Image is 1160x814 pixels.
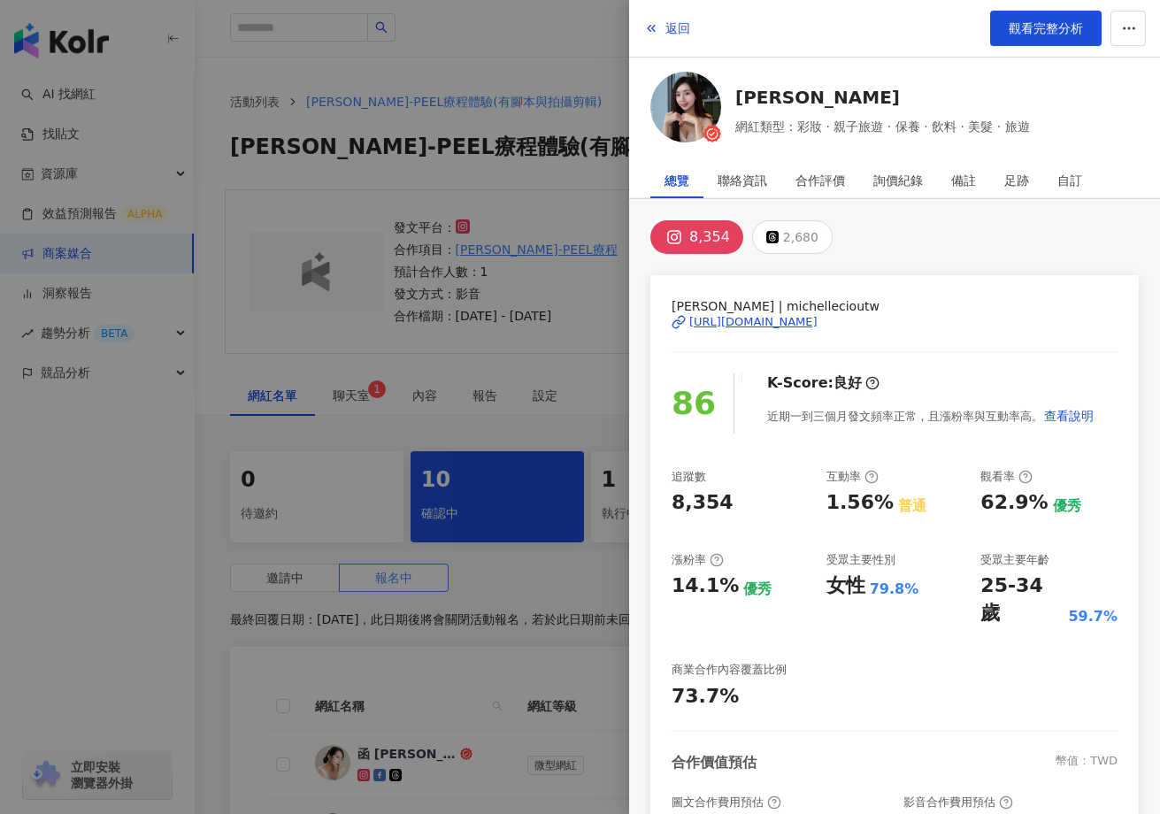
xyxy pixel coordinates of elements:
[672,795,781,810] div: 圖文合作費用預估
[1057,163,1082,198] div: 自訂
[752,220,833,254] button: 2,680
[980,469,1033,485] div: 觀看率
[1053,496,1081,516] div: 優秀
[990,11,1102,46] a: 觀看完整分析
[672,552,724,568] div: 漲粉率
[672,683,739,710] div: 73.7%
[980,552,1049,568] div: 受眾主要年齡
[1004,163,1029,198] div: 足跡
[672,572,739,600] div: 14.1%
[903,795,1013,810] div: 影音合作費用預估
[743,580,772,599] div: 優秀
[826,489,894,517] div: 1.56%
[1043,398,1095,434] button: 查看說明
[718,163,767,198] div: 聯絡資訊
[826,552,895,568] div: 受眾主要性別
[951,163,976,198] div: 備註
[735,85,1030,110] a: [PERSON_NAME]
[1009,21,1083,35] span: 觀看完整分析
[672,314,1118,330] a: [URL][DOMAIN_NAME]
[665,163,689,198] div: 總覽
[650,220,743,254] button: 8,354
[767,373,880,393] div: K-Score :
[665,21,690,35] span: 返回
[672,296,1118,316] span: [PERSON_NAME] | michellecioutw
[643,11,691,46] button: 返回
[672,469,706,485] div: 追蹤數
[650,72,721,142] img: KOL Avatar
[980,489,1048,517] div: 62.9%
[672,379,716,429] div: 86
[873,163,923,198] div: 詢價紀錄
[767,398,1095,434] div: 近期一到三個月發文頻率正常，且漲粉率與互動率高。
[980,572,1064,627] div: 25-34 歲
[1044,409,1094,423] span: 查看說明
[834,373,862,393] div: 良好
[870,580,919,599] div: 79.8%
[1056,753,1118,772] div: 幣值：TWD
[898,496,926,516] div: 普通
[689,314,818,330] div: [URL][DOMAIN_NAME]
[672,489,734,517] div: 8,354
[795,163,845,198] div: 合作評價
[783,225,818,250] div: 2,680
[1068,607,1118,626] div: 59.7%
[826,469,879,485] div: 互動率
[672,662,787,678] div: 商業合作內容覆蓋比例
[826,572,865,600] div: 女性
[689,225,730,250] div: 8,354
[735,117,1030,136] span: 網紅類型：彩妝 · 親子旅遊 · 保養 · 飲料 · 美髮 · 旅遊
[650,72,721,149] a: KOL Avatar
[672,753,757,772] div: 合作價值預估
